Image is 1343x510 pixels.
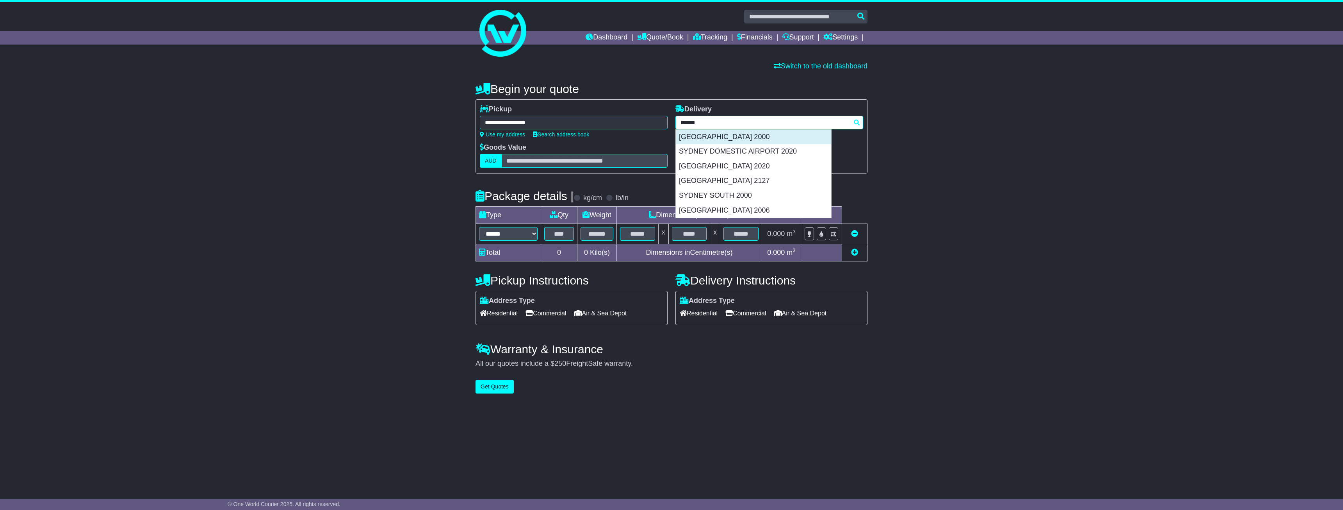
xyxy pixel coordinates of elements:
div: [GEOGRAPHIC_DATA] 2000 [676,130,831,145]
td: x [658,224,668,244]
td: Kilo(s) [577,244,617,261]
td: Weight [577,207,617,224]
div: [GEOGRAPHIC_DATA] 2020 [676,159,831,174]
a: Search address book [533,131,589,138]
h4: Delivery Instructions [675,274,867,287]
a: Use my address [480,131,525,138]
div: [GEOGRAPHIC_DATA] 2006 [676,203,831,218]
td: Dimensions in Centimetre(s) [616,244,762,261]
label: Address Type [480,297,535,305]
span: Residential [480,307,518,319]
a: Add new item [851,249,858,256]
div: [GEOGRAPHIC_DATA] 2127 [676,174,831,188]
span: m [787,249,796,256]
span: Residential [680,307,718,319]
span: 0.000 [767,230,785,238]
a: Remove this item [851,230,858,238]
a: Support [782,31,814,45]
sup: 3 [793,229,796,234]
td: Dimensions (L x W x H) [616,207,762,224]
span: © One World Courier 2025. All rights reserved. [228,501,340,507]
span: Commercial [525,307,566,319]
span: Air & Sea Depot [774,307,827,319]
button: Get Quotes [476,380,514,394]
a: Tracking [693,31,727,45]
a: Quote/Book [637,31,683,45]
td: Type [476,207,541,224]
label: lb/in [616,194,629,202]
typeahead: Please provide city [675,116,863,129]
span: Air & Sea Depot [574,307,627,319]
span: 0 [584,249,588,256]
h4: Pickup Instructions [476,274,668,287]
span: Commercial [725,307,766,319]
label: Pickup [480,105,512,114]
div: SYDNEY DOMESTIC AIRPORT 2020 [676,144,831,159]
a: Financials [737,31,773,45]
h4: Warranty & Insurance [476,343,867,356]
a: Settings [823,31,858,45]
td: x [710,224,720,244]
a: Dashboard [586,31,627,45]
a: Switch to the old dashboard [774,62,867,70]
label: Address Type [680,297,735,305]
td: Total [476,244,541,261]
span: m [787,230,796,238]
div: All our quotes include a $ FreightSafe warranty. [476,360,867,368]
label: Goods Value [480,143,526,152]
span: 250 [554,360,566,367]
label: AUD [480,154,502,168]
div: SYDNEY SOUTH 2000 [676,188,831,203]
label: Delivery [675,105,712,114]
td: Qty [541,207,577,224]
h4: Begin your quote [476,82,867,95]
sup: 3 [793,247,796,253]
span: 0.000 [767,249,785,256]
td: 0 [541,244,577,261]
label: kg/cm [583,194,602,202]
h4: Package details | [476,190,574,202]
